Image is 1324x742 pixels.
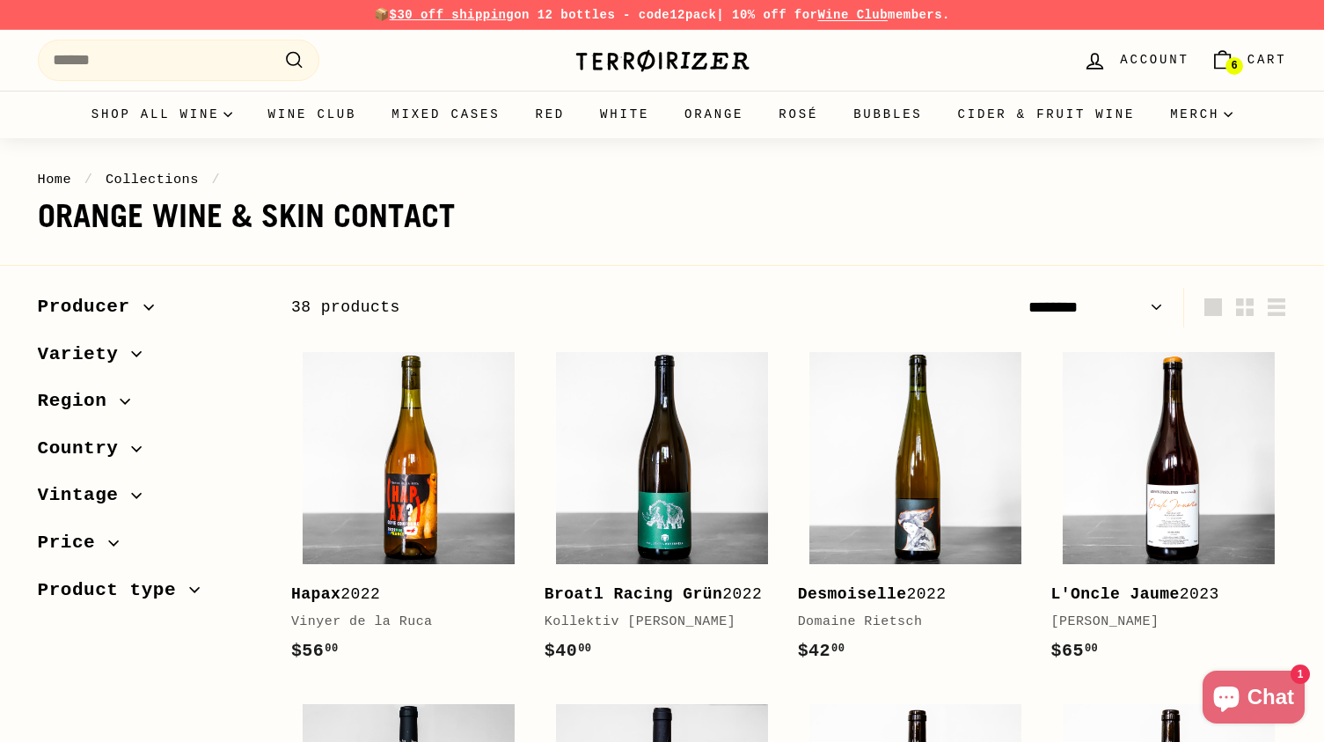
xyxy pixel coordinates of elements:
[250,91,374,138] a: Wine Club
[940,91,1153,138] a: Cider & Fruit Wine
[1247,50,1287,70] span: Cart
[38,382,263,430] button: Region
[1152,91,1250,138] summary: Merch
[38,288,263,335] button: Producer
[1051,582,1269,607] div: 2023
[1051,641,1099,661] span: $65
[798,341,1034,683] a: Desmoiselle2022Domaine Rietsch
[106,172,199,187] a: Collections
[38,340,132,370] span: Variety
[3,91,1322,138] div: Primary
[669,8,716,22] strong: 12pack
[74,91,251,138] summary: Shop all wine
[38,386,121,416] span: Region
[817,8,888,22] a: Wine Club
[38,430,263,477] button: Country
[545,341,780,683] a: Broatl Racing Grün2022Kollektiv [PERSON_NAME]
[38,434,132,464] span: Country
[291,641,339,661] span: $56
[1085,643,1098,655] sup: 00
[1120,50,1189,70] span: Account
[667,91,761,138] a: Orange
[798,612,1016,633] div: Domaine Rietsch
[578,643,591,655] sup: 00
[291,295,789,320] div: 38 products
[582,91,667,138] a: White
[38,571,263,619] button: Product type
[545,582,763,607] div: 2022
[291,582,509,607] div: 2022
[1051,341,1287,683] a: L'Oncle Jaume2023[PERSON_NAME]
[1051,585,1180,603] b: L'Oncle Jaume
[38,524,263,571] button: Price
[38,292,143,322] span: Producer
[1051,612,1269,633] div: [PERSON_NAME]
[545,585,723,603] b: Broatl Racing Grün
[545,612,763,633] div: Kollektiv [PERSON_NAME]
[1197,671,1310,728] inbox-online-store-chat: Shopify online store chat
[1200,34,1298,86] a: Cart
[291,585,340,603] b: Hapax
[291,612,509,633] div: Vinyer de la Ruca
[80,172,98,187] span: /
[208,172,225,187] span: /
[517,91,582,138] a: Red
[1231,60,1237,72] span: 6
[1072,34,1199,86] a: Account
[374,91,517,138] a: Mixed Cases
[38,335,263,383] button: Variety
[38,528,109,558] span: Price
[798,582,1016,607] div: 2022
[325,643,338,655] sup: 00
[291,341,527,683] a: Hapax2022Vinyer de la Ruca
[798,641,845,661] span: $42
[390,8,515,22] span: $30 off shipping
[38,576,190,606] span: Product type
[761,91,836,138] a: Rosé
[38,169,1287,190] nav: breadcrumbs
[836,91,940,138] a: Bubbles
[38,481,132,511] span: Vintage
[38,199,1287,234] h1: Orange wine & Skin contact
[38,5,1287,25] p: 📦 on 12 bottles - code | 10% off for members.
[38,476,263,524] button: Vintage
[798,585,907,603] b: Desmoiselle
[38,172,72,187] a: Home
[831,643,845,655] sup: 00
[545,641,592,661] span: $40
